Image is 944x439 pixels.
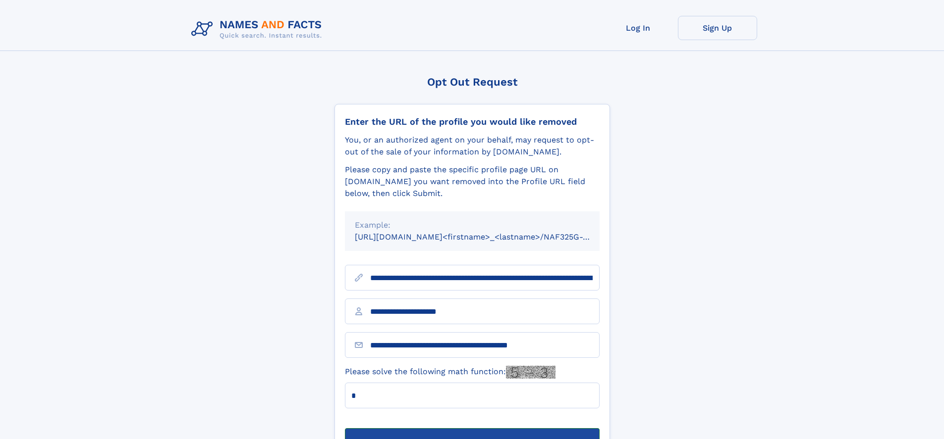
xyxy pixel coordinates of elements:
[345,164,600,199] div: Please copy and paste the specific profile page URL on [DOMAIN_NAME] you want removed into the Pr...
[355,232,618,242] small: [URL][DOMAIN_NAME]<firstname>_<lastname>/NAF325G-xxxxxxxx
[599,16,678,40] a: Log In
[678,16,757,40] a: Sign Up
[345,116,600,127] div: Enter the URL of the profile you would like removed
[345,366,555,379] label: Please solve the following math function:
[187,16,330,43] img: Logo Names and Facts
[334,76,610,88] div: Opt Out Request
[355,219,590,231] div: Example:
[345,134,600,158] div: You, or an authorized agent on your behalf, may request to opt-out of the sale of your informatio...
